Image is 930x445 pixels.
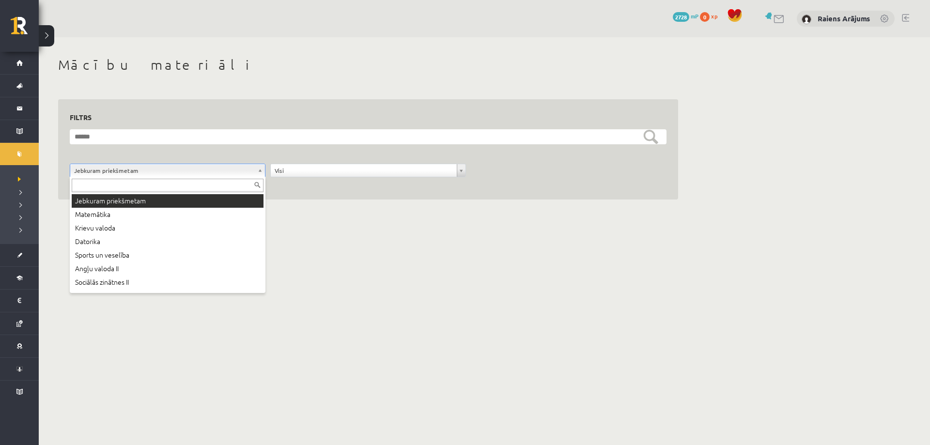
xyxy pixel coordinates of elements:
div: Datorika [72,235,263,248]
div: Matemātika [72,208,263,221]
div: Krievu valoda [72,221,263,235]
div: Sports un veselība [72,248,263,262]
div: Sociālās zinātnes II [72,276,263,289]
div: Jebkuram priekšmetam [72,194,263,208]
div: Angļu valoda II [72,262,263,276]
div: Uzņēmējdarbības pamati (Specializētais kurss) [72,289,263,303]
